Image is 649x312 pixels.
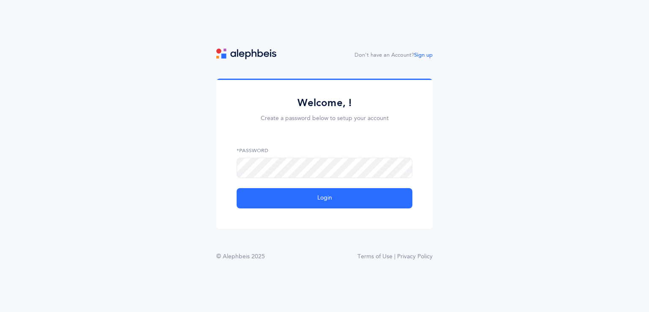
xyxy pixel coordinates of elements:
[216,252,265,261] div: © Alephbeis 2025
[237,147,412,154] label: *Password
[216,49,276,59] img: logo.svg
[354,51,433,60] div: Don't have an Account?
[317,194,332,203] span: Login
[237,188,412,208] button: Login
[357,252,433,261] a: Terms of Use | Privacy Policy
[237,114,412,123] p: Create a password below to setup your account
[237,96,412,109] h2: Welcome, !
[414,52,433,58] a: Sign up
